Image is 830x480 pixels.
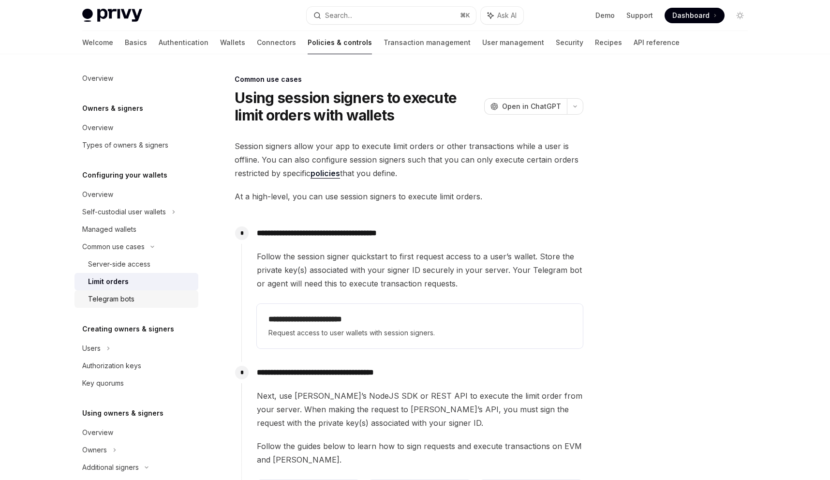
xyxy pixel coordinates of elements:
a: Managed wallets [74,221,198,238]
div: Common use cases [235,75,583,84]
div: Overview [82,189,113,200]
button: Toggle dark mode [732,8,748,23]
div: Key quorums [82,377,124,389]
span: Ask AI [497,11,517,20]
a: Types of owners & signers [74,136,198,154]
h1: Using session signers to execute limit orders with wallets [235,89,480,124]
h5: Configuring your wallets [82,169,167,181]
div: Overview [82,73,113,84]
div: Telegram bots [88,293,134,305]
div: Limit orders [88,276,129,287]
button: Ask AI [481,7,523,24]
span: Session signers allow your app to execute limit orders or other transactions while a user is offl... [235,139,583,180]
span: Request access to user wallets with session signers. [268,327,571,339]
a: Overview [74,119,198,136]
a: Connectors [257,31,296,54]
button: Open in ChatGPT [484,98,567,115]
a: API reference [634,31,680,54]
button: Search...⌘K [307,7,476,24]
span: Follow the guides below to learn how to sign requests and execute transactions on EVM and [PERSON... [257,439,583,466]
a: Authorization keys [74,357,198,375]
a: Recipes [595,31,622,54]
div: Authorization keys [82,360,141,372]
a: Dashboard [665,8,725,23]
a: User management [482,31,544,54]
a: Support [626,11,653,20]
div: Self-custodial user wallets [82,206,166,218]
div: Overview [82,427,113,438]
span: Next, use [PERSON_NAME]’s NodeJS SDK or REST API to execute the limit order from your server. Whe... [257,389,583,430]
div: Users [82,343,101,354]
span: Dashboard [672,11,710,20]
a: Demo [595,11,615,20]
a: Wallets [220,31,245,54]
a: Key quorums [74,375,198,392]
h5: Owners & signers [82,103,143,114]
div: Overview [82,122,113,134]
h5: Creating owners & signers [82,323,174,335]
div: Owners [82,444,107,456]
a: Overview [74,424,198,441]
div: Common use cases [82,241,145,253]
span: ⌘ K [460,12,470,19]
div: Search... [325,10,352,21]
a: Telegram bots [74,290,198,308]
a: Authentication [159,31,208,54]
span: Open in ChatGPT [502,102,561,111]
span: At a high-level, you can use session signers to execute limit orders. [235,190,583,203]
a: Transaction management [384,31,471,54]
a: Server-side access [74,255,198,273]
div: Additional signers [82,462,139,473]
a: Limit orders [74,273,198,290]
h5: Using owners & signers [82,407,163,419]
a: Overview [74,186,198,203]
div: Server-side access [88,258,150,270]
span: Follow the session signer quickstart to first request access to a user’s wallet. Store the privat... [257,250,583,290]
a: Overview [74,70,198,87]
div: Types of owners & signers [82,139,168,151]
img: light logo [82,9,142,22]
a: Security [556,31,583,54]
div: Managed wallets [82,224,136,235]
a: policies [311,168,340,179]
a: Welcome [82,31,113,54]
a: Basics [125,31,147,54]
a: Policies & controls [308,31,372,54]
